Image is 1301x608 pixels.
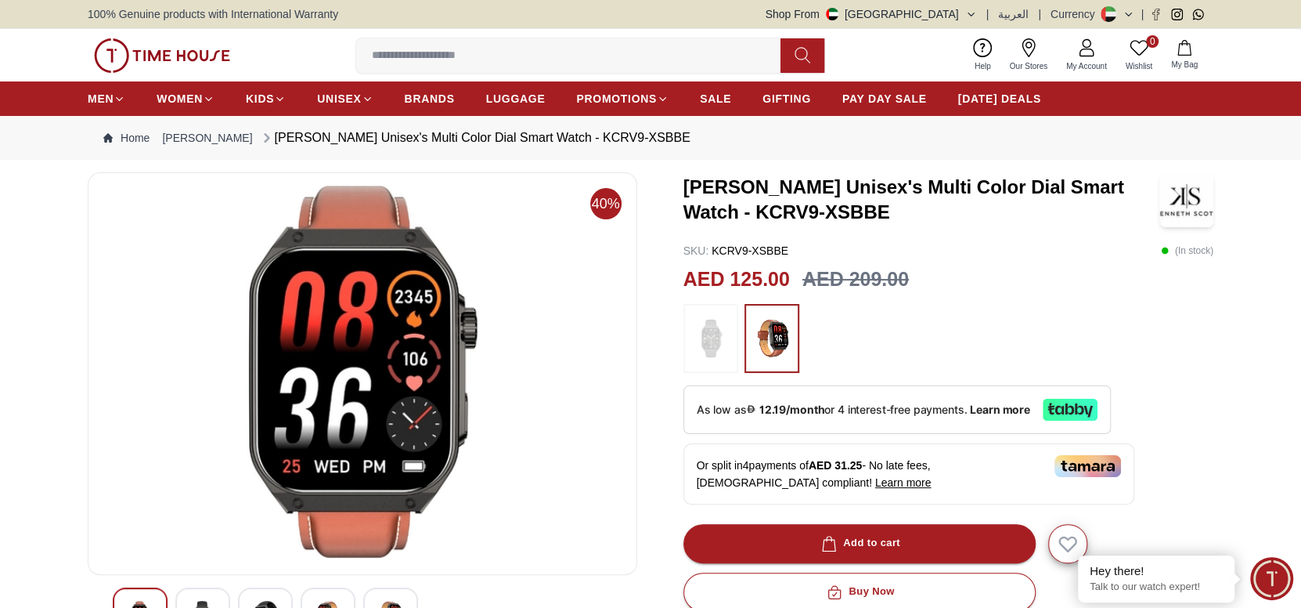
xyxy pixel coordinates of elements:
h3: AED 209.00 [802,265,909,295]
span: AED 31.25 [809,459,862,472]
span: SALE [700,91,731,107]
span: | [1038,6,1041,22]
a: GIFTING [762,85,811,113]
span: UNISEX [317,91,361,107]
span: KIDS [246,91,274,107]
div: Buy Now [823,583,894,601]
a: PAY DAY SALE [842,85,927,113]
a: Facebook [1150,9,1162,20]
a: Help [965,35,1000,75]
p: Talk to our watch expert! [1090,581,1223,594]
a: KIDS [246,85,286,113]
span: MEN [88,91,114,107]
span: SKU : [683,244,709,257]
button: Add to cart [683,524,1036,563]
span: [DATE] DEALS [958,91,1041,107]
button: العربية [998,6,1029,22]
a: [DATE] DEALS [958,85,1041,113]
span: Help [968,60,997,72]
span: 0 [1146,35,1159,48]
h2: AED 125.00 [683,265,790,295]
a: Instagram [1171,9,1183,20]
img: United Arab Emirates [826,8,838,20]
a: Whatsapp [1192,9,1204,20]
span: PROMOTIONS [576,91,657,107]
button: My Bag [1162,37,1207,74]
a: UNISEX [317,85,373,113]
a: SALE [700,85,731,113]
span: LUGGAGE [486,91,546,107]
span: PAY DAY SALE [842,91,927,107]
span: | [986,6,989,22]
img: Kenneth Scott Unisex's Multi Color Dial Smart Watch - KCRV9-XSBBE [1159,172,1213,227]
a: LUGGAGE [486,85,546,113]
button: Shop From[GEOGRAPHIC_DATA] [766,6,977,22]
div: Hey there! [1090,563,1223,579]
span: GIFTING [762,91,811,107]
span: BRANDS [405,91,455,107]
a: PROMOTIONS [576,85,669,113]
img: ... [94,38,230,73]
span: WOMEN [157,91,203,107]
div: Or split in 4 payments of - No late fees, [DEMOGRAPHIC_DATA] compliant! [683,443,1134,505]
span: 100% Genuine products with International Warranty [88,6,338,22]
div: Chat Widget [1250,557,1293,600]
a: Home [103,130,150,146]
p: ( In stock ) [1161,243,1213,259]
a: BRANDS [405,85,455,113]
a: [PERSON_NAME] [162,130,252,146]
img: ... [752,312,791,365]
a: MEN [88,85,125,113]
div: Currency [1051,6,1101,22]
div: [PERSON_NAME] Unisex's Multi Color Dial Smart Watch - KCRV9-XSBBE [259,128,690,147]
h3: [PERSON_NAME] Unisex's Multi Color Dial Smart Watch - KCRV9-XSBBE [683,175,1160,225]
img: Kenneth Scott Unisex's Multi Color Dial Smart Watch - KCRV9-XSBBB [101,186,624,562]
span: Our Stores [1004,60,1054,72]
a: WOMEN [157,85,214,113]
nav: Breadcrumb [88,116,1213,160]
span: 40% [590,188,622,219]
a: 0Wishlist [1116,35,1162,75]
img: ... [691,312,730,365]
a: Our Stores [1000,35,1057,75]
span: | [1141,6,1144,22]
span: Wishlist [1119,60,1159,72]
p: KCRV9-XSBBE [683,243,788,259]
span: My Bag [1165,59,1204,71]
span: Learn more [875,476,932,489]
span: My Account [1060,60,1113,72]
div: Add to cart [818,534,900,552]
img: Tamara [1054,455,1121,477]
